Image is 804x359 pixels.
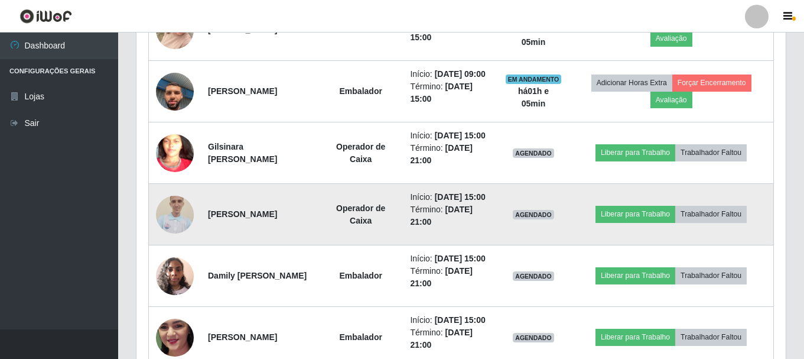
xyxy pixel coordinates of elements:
[410,265,490,290] li: Término:
[435,69,486,79] time: [DATE] 09:00
[340,332,382,342] strong: Embalador
[410,253,490,265] li: Início:
[650,92,692,108] button: Avaliação
[208,142,277,164] strong: Gilsinara [PERSON_NAME]
[513,148,554,158] span: AGENDADO
[410,314,490,326] li: Início:
[675,329,747,345] button: Trabalhador Faltou
[410,80,490,105] li: Término:
[595,144,675,161] button: Liberar para Trabalho
[591,75,672,91] button: Adicionar Horas Extra
[208,209,277,219] strong: [PERSON_NAME]
[340,271,382,280] strong: Embalador
[675,206,747,222] button: Trabalhador Faltou
[336,142,385,164] strong: Operador de Caixa
[340,86,382,96] strong: Embalador
[513,210,554,219] span: AGENDADO
[156,58,194,125] img: 1752607957253.jpeg
[410,142,490,167] li: Término:
[513,271,554,281] span: AGENDADO
[595,267,675,284] button: Liberar para Trabalho
[650,30,692,47] button: Avaliação
[156,251,194,301] img: 1667492486696.jpeg
[410,191,490,203] li: Início:
[208,271,307,280] strong: Damily [PERSON_NAME]
[435,192,486,202] time: [DATE] 15:00
[518,86,549,108] strong: há 01 h e 05 min
[336,203,385,225] strong: Operador de Caixa
[675,144,747,161] button: Trabalhador Faltou
[410,203,490,228] li: Término:
[156,189,194,240] img: 1672088363054.jpeg
[506,75,562,84] span: EM ANDAMENTO
[435,315,486,325] time: [DATE] 15:00
[208,86,277,96] strong: [PERSON_NAME]
[513,333,554,342] span: AGENDADO
[410,130,490,142] li: Início:
[675,267,747,284] button: Trabalhador Faltou
[410,68,490,80] li: Início:
[435,254,486,263] time: [DATE] 15:00
[19,9,72,24] img: CoreUI Logo
[435,131,486,140] time: [DATE] 15:00
[595,329,675,345] button: Liberar para Trabalho
[156,112,194,194] img: 1630764060757.jpeg
[595,206,675,222] button: Liberar para Trabalho
[208,332,277,342] strong: [PERSON_NAME]
[410,326,490,351] li: Término:
[672,75,751,91] button: Forçar Encerramento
